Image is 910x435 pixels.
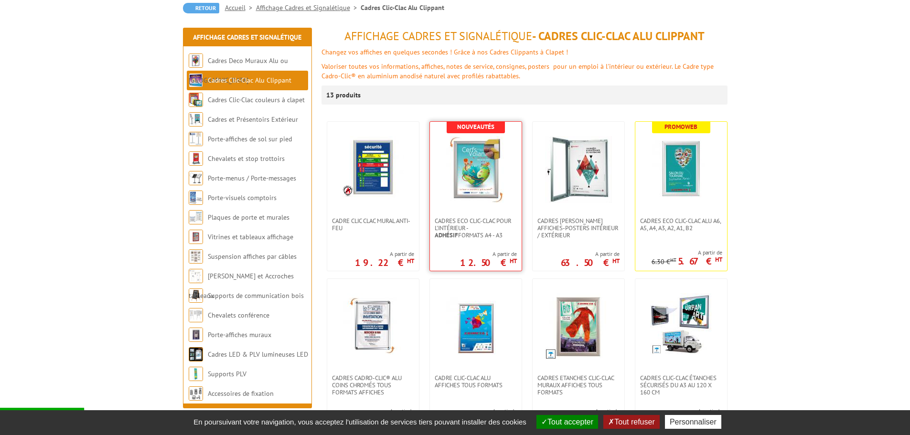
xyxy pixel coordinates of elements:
span: A partir de [652,407,722,415]
a: Cadres [PERSON_NAME] affiches-posters intérieur / extérieur [533,217,624,239]
a: Cadres LED & PLV lumineuses LED [208,350,308,359]
a: Cadres Clic-Clac Étanches Sécurisés du A3 au 120 x 160 cm [635,374,727,396]
a: Cadres Eco Clic-Clac alu A6, A5, A4, A3, A2, A1, B2 [635,217,727,232]
a: Retour [183,3,219,13]
span: A partir de [460,250,517,258]
li: Cadres Clic-Clac Alu Clippant [361,3,444,12]
button: Tout accepter [536,415,598,429]
span: Cadres Cadro-Clic® Alu coins chromés tous formats affiches [332,374,414,396]
button: Personnaliser (fenêtre modale) [665,415,721,429]
a: Accessoires de fixation [208,389,274,398]
p: 63.50 € [561,260,620,265]
button: Tout refuser [603,415,659,429]
font: Changez vos affiches en quelques secondes ! Grâce à nos Cadres Clippants à Clapet ! [321,48,568,56]
a: Cadres Etanches Clic-Clac muraux affiches tous formats [533,374,624,396]
a: Affichage Cadres et Signalétique [193,33,301,42]
sup: HT [510,257,517,265]
a: Suspension affiches par câbles [208,252,297,261]
a: Accueil [225,3,256,12]
h1: - Cadres Clic-Clac Alu Clippant [321,30,728,42]
span: Affichage Cadres et Signalétique [344,29,532,43]
span: Cadres Etanches Clic-Clac muraux affiches tous formats [537,374,620,396]
a: Cadres Deco Muraux Alu ou [GEOGRAPHIC_DATA] [189,56,288,85]
span: Cadre Clic-Clac Alu affiches tous formats [435,374,517,389]
p: 19.22 € [355,260,414,265]
a: Chevalets conférence [208,311,269,319]
sup: HT [612,257,620,265]
img: Cadres LED & PLV lumineuses LED [189,347,203,361]
img: Porte-menus / Porte-messages [189,171,203,185]
span: Cadres [PERSON_NAME] affiches-posters intérieur / extérieur [537,217,620,239]
img: Cadre CLIC CLAC Mural ANTI-FEU [342,136,404,198]
img: Cadres Clic-Clac Étanches Sécurisés du A3 au 120 x 160 cm [650,293,712,355]
img: Vitrines et tableaux affichage [189,230,203,244]
span: Cadres Eco Clic-Clac alu A6, A5, A4, A3, A2, A1, B2 [640,217,722,232]
p: 5.67 € [678,258,722,264]
span: Cadres Clic-Clac Étanches Sécurisés du A3 au 120 x 160 cm [640,374,722,396]
p: 12.50 € [460,260,517,265]
span: Cadre CLIC CLAC Mural ANTI-FEU [332,217,414,232]
span: A partir de [466,407,517,415]
a: Affichage Cadres et Signalétique [256,3,361,12]
a: Plaques de porte et murales [208,213,289,222]
a: Cadres Eco Clic-Clac pour l'intérieur -Adhésifformats A4 - A3 [430,217,522,239]
img: Chevalets conférence [189,308,203,322]
img: Porte-affiches de sol sur pied [189,132,203,146]
a: Supports PLV [208,370,246,378]
img: Porte-affiches muraux [189,328,203,342]
span: A partir de [652,249,722,256]
a: Cadres Clic-Clac couleurs à clapet [208,95,305,104]
a: Porte-visuels comptoirs [208,193,277,202]
img: Chevalets et stop trottoirs [189,151,203,166]
sup: HT [407,257,414,265]
a: Cadres Clic-Clac Alu Clippant [208,76,291,85]
span: En poursuivant votre navigation, vous acceptez l'utilisation de services tiers pouvant installer ... [189,418,531,426]
img: Cadres vitrines affiches-posters intérieur / extérieur [545,136,612,203]
img: Cadres Eco Clic-Clac alu A6, A5, A4, A3, A2, A1, B2 [648,136,715,203]
a: [PERSON_NAME] et Accroches tableaux [189,272,294,300]
strong: Adhésif [435,231,458,239]
img: Accessoires de fixation [189,386,203,401]
span: A partir de [582,407,620,415]
img: Suspension affiches par câbles [189,249,203,264]
font: Valoriser toutes vos informations, affiches, notes de service, consignes, posters pour un emploi ... [321,62,714,80]
b: Promoweb [664,123,697,131]
img: Cadres Clic-Clac couleurs à clapet [189,93,203,107]
a: Cadres Cadro-Clic® Alu coins chromés tous formats affiches [327,374,419,396]
img: Supports PLV [189,367,203,381]
sup: HT [715,255,722,264]
a: Porte-affiches muraux [208,330,271,339]
img: Cadres Eco Clic-Clac pour l'intérieur - <strong>Adhésif</strong> formats A4 - A3 [442,136,509,203]
a: Chevalets et stop trottoirs [208,154,285,163]
a: Vitrines et tableaux affichage [208,233,293,241]
img: Cimaises et Accroches tableaux [189,269,203,283]
p: 6.30 € [652,258,676,265]
p: 13 produits [326,85,362,105]
span: A partir de [355,250,414,258]
span: Cadres Eco Clic-Clac pour l'intérieur - formats A4 - A3 [435,217,517,239]
img: Porte-visuels comptoirs [189,191,203,205]
sup: HT [670,256,676,263]
span: A partir de [561,250,620,258]
a: Cadre CLIC CLAC Mural ANTI-FEU [327,217,419,232]
img: Plaques de porte et murales [189,210,203,224]
img: Cadre Clic-Clac Alu affiches tous formats [442,293,509,360]
a: Supports de communication bois [208,291,304,300]
b: Nouveautés [457,123,494,131]
img: Cadres Etanches Clic-Clac muraux affiches tous formats [545,293,612,360]
a: Cadre Clic-Clac Alu affiches tous formats [430,374,522,389]
img: Cadres Cadro-Clic® Alu coins chromés tous formats affiches [340,293,407,360]
span: A partir de [364,407,414,415]
a: Porte-affiches de sol sur pied [208,135,292,143]
a: Porte-menus / Porte-messages [208,174,296,182]
a: Cadres et Présentoirs Extérieur [208,115,298,124]
img: Cadres Deco Muraux Alu ou Bois [189,53,203,68]
img: Cadres et Présentoirs Extérieur [189,112,203,127]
